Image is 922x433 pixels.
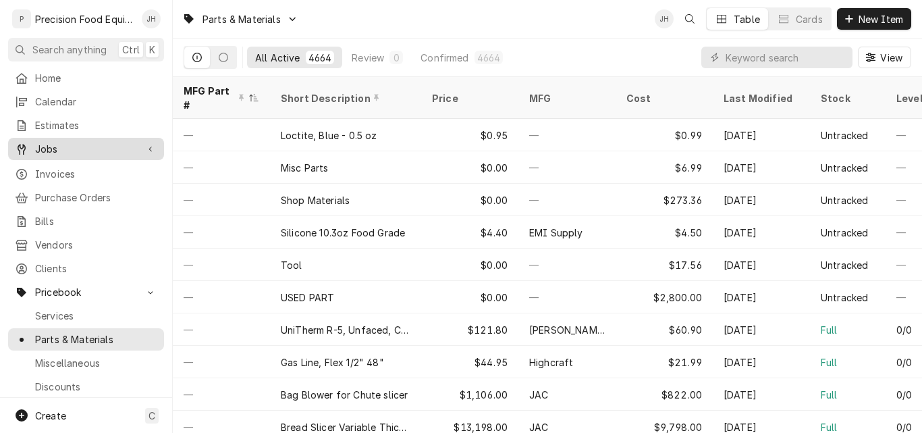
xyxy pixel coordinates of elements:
div: $4.50 [616,216,713,249]
div: JAC [529,388,548,402]
a: Go to Pricebook [8,281,164,303]
span: Purchase Orders [35,190,157,205]
div: Jason Hertel's Avatar [655,9,674,28]
div: [DATE] [713,378,810,411]
div: — [518,119,616,151]
div: MFG Part # [184,84,246,112]
div: Bag Blower for Chute slicer [281,388,408,402]
div: Last Modified [724,91,796,105]
div: [DATE] [713,184,810,216]
a: Bills [8,210,164,232]
div: Short Description [281,91,408,105]
div: $0.99 [616,119,713,151]
span: Bills [35,214,157,228]
div: Full [821,323,838,337]
a: Discounts [8,376,164,398]
input: Keyword search [726,47,846,68]
div: [DATE] [713,281,810,313]
div: — [518,151,616,184]
span: Ctrl [122,43,140,57]
div: $121.80 [421,313,518,346]
div: — [173,378,270,411]
span: Miscellaneous [35,356,157,370]
div: Price [432,91,505,105]
a: Home [8,67,164,89]
div: 0/0 [896,323,912,337]
span: View [877,51,905,65]
span: Jobs [35,142,137,156]
div: $21.99 [616,346,713,378]
span: Search anything [32,43,107,57]
div: Silicone 10.3oz Food Grade [281,226,405,240]
button: View [858,47,911,68]
div: Untracked [821,226,868,240]
div: Precision Food Equipment LLC [35,12,134,26]
div: $273.36 [616,184,713,216]
a: Go to Parts & Materials [177,8,304,30]
a: Clients [8,257,164,280]
div: [DATE] [713,346,810,378]
div: Table [734,12,760,26]
div: JH [655,9,674,28]
div: Shop Materials [281,193,350,207]
div: $4.40 [421,216,518,249]
div: Full [821,355,838,370]
div: Cards [796,12,823,26]
div: EMI Supply [529,226,583,240]
span: Create [35,410,66,422]
div: — [173,119,270,151]
span: Clients [35,261,157,276]
a: Go to Jobs [8,138,164,160]
div: 0/0 [896,388,912,402]
div: MFG [529,91,602,105]
div: $60.90 [616,313,713,346]
div: [DATE] [713,249,810,281]
div: Untracked [821,161,868,175]
span: Services [35,309,157,323]
a: Purchase Orders [8,186,164,209]
div: $17.56 [616,249,713,281]
div: 0/0 [896,355,912,370]
div: [DATE] [713,151,810,184]
div: $0.00 [421,151,518,184]
div: P [12,9,31,28]
div: — [173,184,270,216]
div: UniTherm R-5, Unfaced, Ceramic [281,323,410,337]
a: Calendar [8,91,164,113]
div: Gas Line, Flex 1/2" 48" [281,355,384,370]
a: Vendors [8,234,164,256]
div: Tool [281,258,302,272]
span: Estimates [35,118,157,132]
span: C [148,409,155,423]
div: Highcraft [529,355,573,370]
div: Untracked [821,128,868,143]
div: USED PART [281,290,334,305]
span: Calendar [35,95,157,109]
div: [DATE] [713,119,810,151]
div: 4664 [308,51,332,65]
div: Loctite, Blue - 0.5 oz [281,128,377,143]
button: New Item [837,8,911,30]
div: $6.99 [616,151,713,184]
button: Search anythingCtrlK [8,38,164,61]
a: Estimates [8,114,164,136]
div: $0.00 [421,184,518,216]
span: Vendors [35,238,157,252]
span: Discounts [35,380,157,394]
div: $0.00 [421,281,518,313]
a: Invoices [8,163,164,185]
div: JH [142,9,161,28]
div: [DATE] [713,313,810,346]
div: 4664 [477,51,501,65]
div: Jason Hertel's Avatar [142,9,161,28]
a: Miscellaneous [8,352,164,374]
div: — [518,249,616,281]
span: Parts & Materials [35,332,157,347]
div: — [173,313,270,346]
a: Services [8,305,164,327]
div: $0.95 [421,119,518,151]
div: $44.95 [421,346,518,378]
div: Confirmed [421,51,468,65]
span: Parts & Materials [202,12,281,26]
div: — [173,281,270,313]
